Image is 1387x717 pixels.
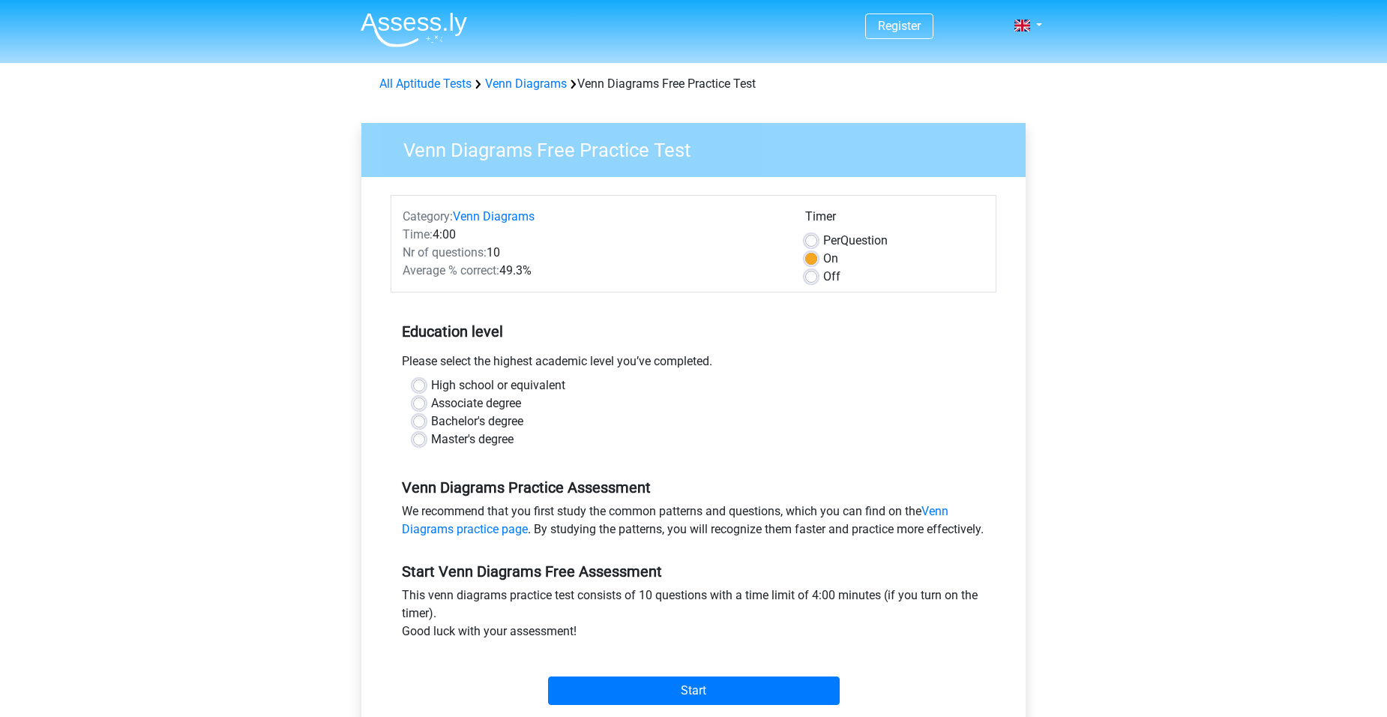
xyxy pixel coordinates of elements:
h5: Education level [402,316,985,346]
h5: Venn Diagrams Practice Assessment [402,478,985,496]
label: Bachelor's degree [431,412,523,430]
h5: Start Venn Diagrams Free Assessment [402,562,985,580]
h3: Venn Diagrams Free Practice Test [385,133,1014,162]
label: Associate degree [431,394,521,412]
span: Per [823,233,840,247]
div: This venn diagrams practice test consists of 10 questions with a time limit of 4:00 minutes (if y... [391,586,996,646]
label: On [823,250,838,268]
label: Off [823,268,840,286]
span: Time: [403,227,433,241]
div: 4:00 [391,226,794,244]
a: All Aptitude Tests [379,76,472,91]
label: High school or equivalent [431,376,565,394]
span: Average % correct: [403,263,499,277]
span: Category: [403,209,453,223]
img: Assessly [361,12,467,47]
div: Venn Diagrams Free Practice Test [373,75,1014,93]
input: Start [548,676,840,705]
label: Question [823,232,888,250]
label: Master's degree [431,430,514,448]
div: 49.3% [391,262,794,280]
div: We recommend that you first study the common patterns and questions, which you can find on the . ... [391,502,996,544]
a: Register [878,19,921,33]
a: Venn Diagrams [485,76,567,91]
div: Please select the highest academic level you’ve completed. [391,352,996,376]
a: Venn Diagrams [453,209,535,223]
div: 10 [391,244,794,262]
span: Nr of questions: [403,245,487,259]
div: Timer [805,208,984,232]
